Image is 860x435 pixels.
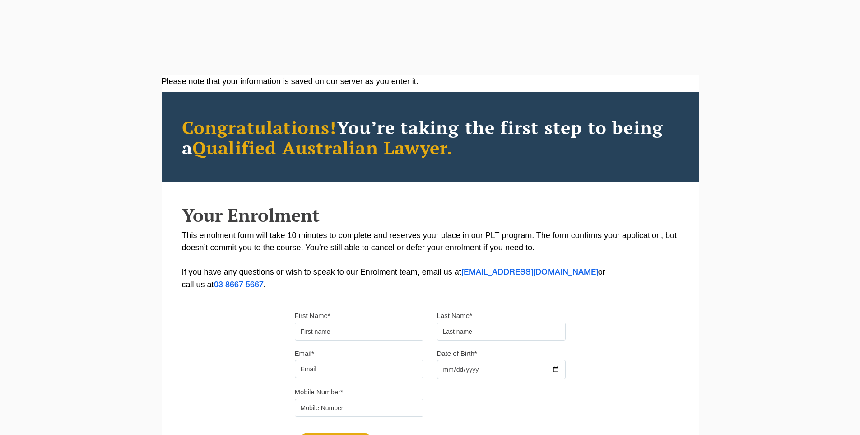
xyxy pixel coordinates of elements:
[182,117,679,158] h2: You’re taking the first step to being a
[437,323,566,341] input: Last name
[162,75,699,88] div: Please note that your information is saved on our server as you enter it.
[295,388,344,397] label: Mobile Number*
[295,323,423,341] input: First name
[295,360,423,378] input: Email
[182,205,679,225] h2: Your Enrolment
[182,115,337,139] span: Congratulations!
[461,269,598,276] a: [EMAIL_ADDRESS][DOMAIN_NAME]
[295,399,423,417] input: Mobile Number
[437,349,477,358] label: Date of Birth*
[182,229,679,291] p: This enrolment form will take 10 minutes to complete and reserves your place in our PLT program. ...
[192,136,453,159] span: Qualified Australian Lawyer.
[295,349,314,358] label: Email*
[214,281,264,289] a: 03 8667 5667
[437,311,472,320] label: Last Name*
[295,311,330,320] label: First Name*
